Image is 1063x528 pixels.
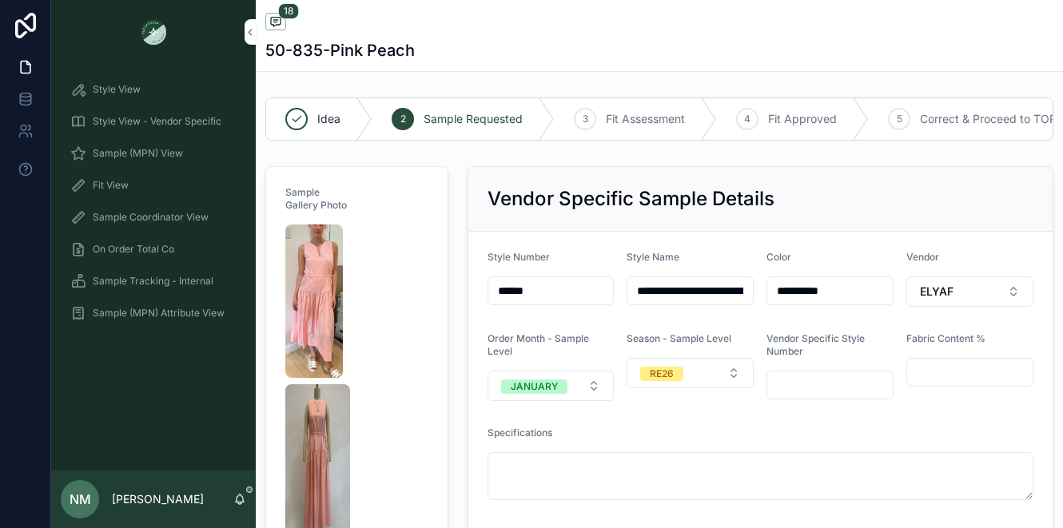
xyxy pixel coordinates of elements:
span: 4 [744,113,750,125]
span: Sample Tracking - Internal [93,275,213,288]
img: Screenshot-2025-09-05-at-3.47.16-PM.png [285,224,343,378]
span: Fit View [93,179,129,192]
button: 18 [265,13,286,33]
span: Style View [93,83,141,96]
span: Correct & Proceed to TOP [920,111,1057,127]
span: 18 [278,3,299,19]
span: Style View - Vendor Specific [93,115,221,128]
span: Vendor [906,251,939,263]
a: On Order Total Co [61,235,246,264]
span: On Order Total Co [93,243,174,256]
div: JANUARY [511,379,558,394]
a: Sample Coordinator View [61,203,246,232]
span: Idea [317,111,340,127]
span: Style Number [488,251,550,263]
span: Vendor Specific Style Number [766,332,865,357]
a: Sample (MPN) View [61,139,246,168]
button: Select Button [627,358,754,388]
span: Sample (MPN) Attribute View [93,307,225,320]
h2: Vendor Specific Sample Details [488,186,774,212]
span: Order Month - Sample Level [488,332,589,357]
button: Select Button [488,371,615,401]
span: Season - Sample Level [627,332,731,344]
span: Fabric Content % [906,332,985,344]
a: Sample (MPN) Attribute View [61,299,246,328]
span: 3 [583,113,588,125]
span: NM [70,490,91,509]
span: Specifications [488,427,552,439]
span: Style Name [627,251,679,263]
span: Fit Assessment [606,111,685,127]
a: Style View [61,75,246,104]
span: Sample Coordinator View [93,211,209,224]
span: 2 [400,113,406,125]
img: App logo [141,19,166,45]
h1: 50-835-Pink Peach [265,39,415,62]
span: 5 [897,113,902,125]
button: Select Button [906,276,1033,307]
a: Fit View [61,171,246,200]
div: scrollable content [51,64,256,348]
a: Sample Tracking - Internal [61,267,246,296]
span: Fit Approved [768,111,837,127]
a: Style View - Vendor Specific [61,107,246,136]
span: Sample Requested [424,111,523,127]
span: Sample (MPN) View [93,147,183,160]
p: [PERSON_NAME] [112,491,204,507]
div: RE26 [650,367,674,381]
span: Sample Gallery Photo [285,186,347,211]
span: Color [766,251,791,263]
span: ELYAF [920,284,954,300]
